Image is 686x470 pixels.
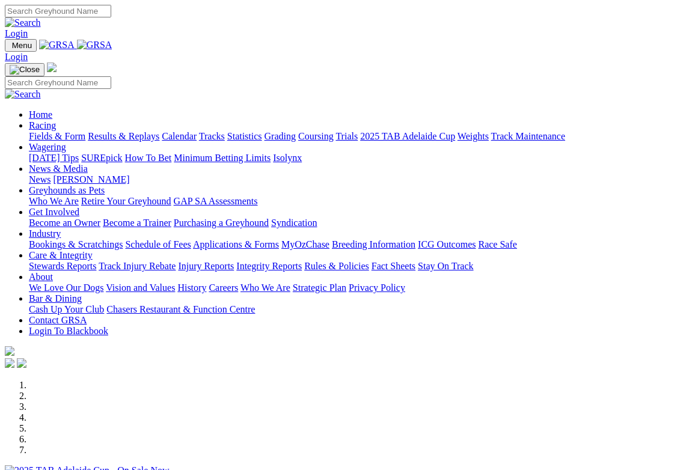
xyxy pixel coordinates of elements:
[478,239,516,249] a: Race Safe
[29,142,66,152] a: Wagering
[178,261,234,271] a: Injury Reports
[106,282,175,293] a: Vision and Values
[29,326,108,336] a: Login To Blackbook
[81,196,171,206] a: Retire Your Greyhound
[29,261,681,272] div: Care & Integrity
[273,153,302,163] a: Isolynx
[29,250,93,260] a: Care & Integrity
[29,218,100,228] a: Become an Owner
[304,261,369,271] a: Rules & Policies
[106,304,255,314] a: Chasers Restaurant & Function Centre
[236,261,302,271] a: Integrity Reports
[265,131,296,141] a: Grading
[281,239,329,249] a: MyOzChase
[29,163,88,174] a: News & Media
[29,261,96,271] a: Stewards Reports
[125,239,191,249] a: Schedule of Fees
[162,131,197,141] a: Calendar
[199,131,225,141] a: Tracks
[29,304,681,315] div: Bar & Dining
[10,65,40,75] img: Close
[5,52,28,62] a: Login
[29,239,123,249] a: Bookings & Scratchings
[5,28,28,38] a: Login
[47,63,57,72] img: logo-grsa-white.png
[240,282,290,293] a: Who We Are
[491,131,565,141] a: Track Maintenance
[349,282,405,293] a: Privacy Policy
[227,131,262,141] a: Statistics
[360,131,455,141] a: 2025 TAB Adelaide Cup
[29,282,681,293] div: About
[174,218,269,228] a: Purchasing a Greyhound
[17,358,26,368] img: twitter.svg
[418,261,473,271] a: Stay On Track
[458,131,489,141] a: Weights
[372,261,415,271] a: Fact Sheets
[177,282,206,293] a: History
[29,174,681,185] div: News & Media
[53,174,129,185] a: [PERSON_NAME]
[29,153,79,163] a: [DATE] Tips
[125,153,172,163] a: How To Bet
[174,153,271,163] a: Minimum Betting Limits
[29,196,681,207] div: Greyhounds as Pets
[5,39,37,52] button: Toggle navigation
[29,218,681,228] div: Get Involved
[88,131,159,141] a: Results & Replays
[29,293,82,304] a: Bar & Dining
[29,315,87,325] a: Contact GRSA
[5,76,111,89] input: Search
[29,131,85,141] a: Fields & Form
[29,131,681,142] div: Racing
[81,153,122,163] a: SUREpick
[5,346,14,356] img: logo-grsa-white.png
[5,89,41,100] img: Search
[12,41,32,50] span: Menu
[39,40,75,50] img: GRSA
[193,239,279,249] a: Applications & Forms
[29,153,681,163] div: Wagering
[29,174,51,185] a: News
[29,239,681,250] div: Industry
[29,272,53,282] a: About
[29,228,61,239] a: Industry
[5,358,14,368] img: facebook.svg
[29,109,52,120] a: Home
[29,120,56,130] a: Racing
[77,40,112,50] img: GRSA
[29,185,105,195] a: Greyhounds as Pets
[103,218,171,228] a: Become a Trainer
[5,63,44,76] button: Toggle navigation
[418,239,476,249] a: ICG Outcomes
[29,196,79,206] a: Who We Are
[271,218,317,228] a: Syndication
[335,131,358,141] a: Trials
[29,207,79,217] a: Get Involved
[293,282,346,293] a: Strategic Plan
[99,261,176,271] a: Track Injury Rebate
[298,131,334,141] a: Coursing
[5,5,111,17] input: Search
[29,304,104,314] a: Cash Up Your Club
[29,282,103,293] a: We Love Our Dogs
[209,282,238,293] a: Careers
[332,239,415,249] a: Breeding Information
[174,196,258,206] a: GAP SA Assessments
[5,17,41,28] img: Search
